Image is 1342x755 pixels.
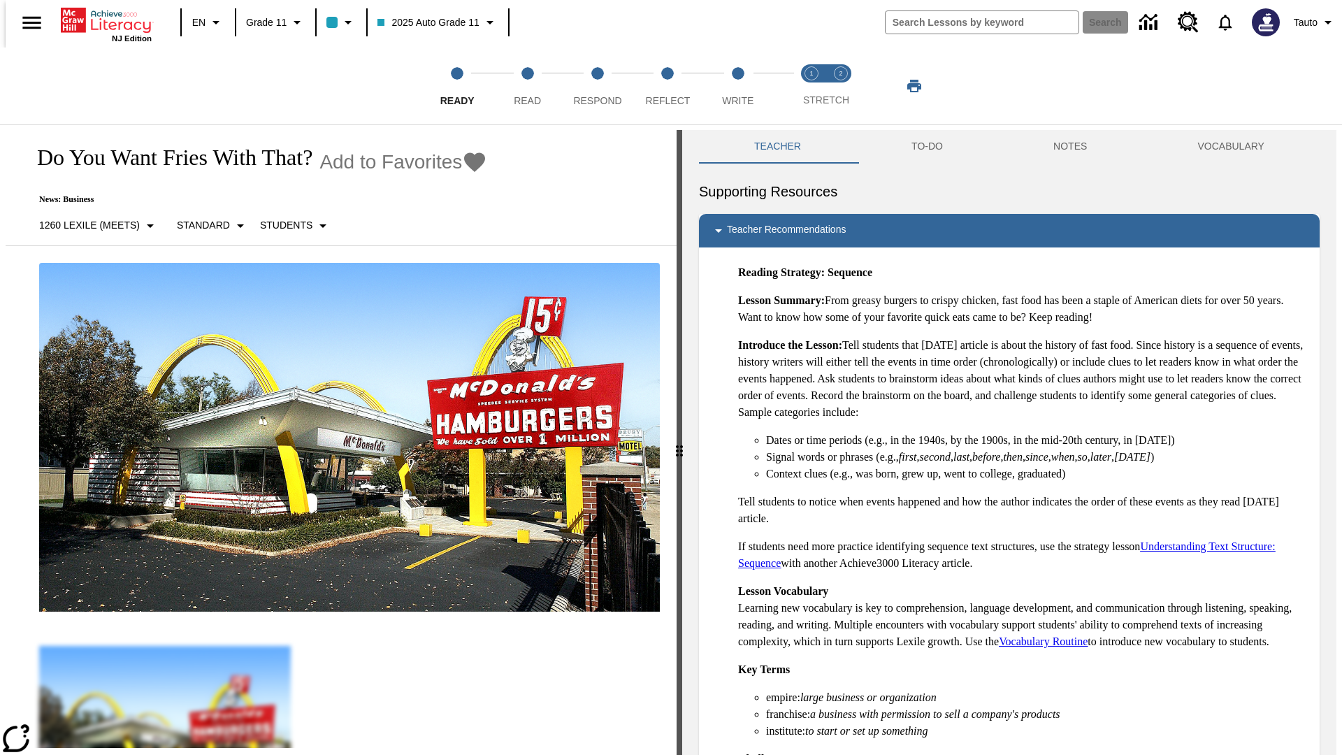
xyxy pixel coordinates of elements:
span: Ready [440,95,475,106]
em: a business with permission to sell a company's products [810,708,1060,720]
p: Tell students to notice when events happened and how the author indicates the order of these even... [738,494,1308,527]
button: Read step 2 of 5 [486,48,568,124]
em: last [953,451,969,463]
span: Read [514,95,541,106]
em: before [972,451,1000,463]
button: Open side menu [11,2,52,43]
em: when [1051,451,1075,463]
em: large business or organization [800,691,937,703]
text: 2 [839,70,842,77]
p: Students [260,218,312,233]
a: Data Center [1131,3,1169,42]
a: Understanding Text Structure: Sequence [738,540,1276,569]
p: From greasy burgers to crispy chicken, fast food has been a staple of American diets for over 50 ... [738,292,1308,326]
li: Signal words or phrases (e.g., , , , , , , , , , ) [766,449,1308,466]
div: activity [682,130,1336,755]
div: Press Enter or Spacebar and then press right and left arrow keys to move the slider [677,130,682,755]
em: second [920,451,951,463]
button: Respond step 3 of 5 [557,48,638,124]
em: first [899,451,917,463]
div: Home [61,5,152,43]
button: Class color is light blue. Change class color [321,10,362,35]
button: NOTES [998,130,1142,164]
span: STRETCH [803,94,849,106]
em: then [1003,451,1023,463]
span: Grade 11 [246,15,287,30]
span: Tauto [1294,15,1318,30]
button: Grade: Grade 11, Select a grade [240,10,311,35]
button: Profile/Settings [1288,10,1342,35]
p: Tell students that [DATE] article is about the history of fast food. Since history is a sequence ... [738,337,1308,421]
span: Write [722,95,753,106]
button: Language: EN, Select a language [186,10,231,35]
a: Resource Center, Will open in new tab [1169,3,1207,41]
input: search field [886,11,1078,34]
h6: Supporting Resources [699,180,1320,203]
em: since [1025,451,1048,463]
img: Avatar [1252,8,1280,36]
strong: Key Terms [738,663,790,675]
div: Teacher Recommendations [699,214,1320,247]
p: If students need more practice identifying sequence text structures, use the strategy lesson with... [738,538,1308,572]
button: Select Student [254,213,337,238]
p: Standard [177,218,230,233]
a: Vocabulary Routine [999,635,1088,647]
span: EN [192,15,205,30]
li: franchise: [766,706,1308,723]
button: TO-DO [856,130,998,164]
p: Learning new vocabulary is key to comprehension, language development, and communication through ... [738,583,1308,650]
span: NJ Edition [112,34,152,43]
p: Teacher Recommendations [727,222,846,239]
button: Reflect step 4 of 5 [627,48,708,124]
button: VOCABULARY [1142,130,1320,164]
a: Notifications [1207,4,1243,41]
button: Print [892,73,937,99]
span: 2025 Auto Grade 11 [377,15,479,30]
button: Stretch Respond step 2 of 2 [821,48,861,124]
p: 1260 Lexile (Meets) [39,218,140,233]
div: reading [6,130,677,748]
li: Context clues (e.g., was born, grew up, went to college, graduated) [766,466,1308,482]
div: Instructional Panel Tabs [699,130,1320,164]
span: Reflect [646,95,691,106]
button: Select Lexile, 1260 Lexile (Meets) [34,213,164,238]
button: Class: 2025 Auto Grade 11, Select your class [372,10,503,35]
li: institute: [766,723,1308,740]
strong: Lesson Vocabulary [738,585,828,597]
button: Teacher [699,130,856,164]
p: News: Business [22,194,487,205]
em: to start or set up something [805,725,928,737]
li: empire: [766,689,1308,706]
h1: Do You Want Fries With That? [22,145,312,171]
button: Add to Favorites - Do You Want Fries With That? [319,150,487,174]
strong: Sequence [828,266,872,278]
span: Respond [573,95,621,106]
button: Stretch Read step 1 of 2 [791,48,832,124]
em: later [1090,451,1111,463]
button: Scaffolds, Standard [171,213,254,238]
button: Write step 5 of 5 [698,48,779,124]
strong: Lesson Summary: [738,294,825,306]
li: Dates or time periods (e.g., in the 1940s, by the 1900s, in the mid-20th century, in [DATE]) [766,432,1308,449]
text: 1 [809,70,813,77]
strong: Reading Strategy: [738,266,825,278]
span: Add to Favorites [319,151,462,173]
strong: Introduce the Lesson: [738,339,842,351]
button: Select a new avatar [1243,4,1288,41]
button: Ready step 1 of 5 [417,48,498,124]
em: [DATE] [1114,451,1150,463]
em: so [1078,451,1088,463]
img: One of the first McDonald's stores, with the iconic red sign and golden arches. [39,263,660,612]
